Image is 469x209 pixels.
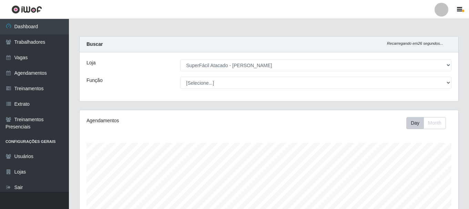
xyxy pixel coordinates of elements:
[86,41,103,47] strong: Buscar
[406,117,451,129] div: Toolbar with button groups
[424,117,446,129] button: Month
[406,117,446,129] div: First group
[406,117,424,129] button: Day
[86,59,95,66] label: Loja
[11,5,42,14] img: CoreUI Logo
[387,41,443,45] i: Recarregando em 26 segundos...
[86,117,233,124] div: Agendamentos
[86,77,103,84] label: Função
